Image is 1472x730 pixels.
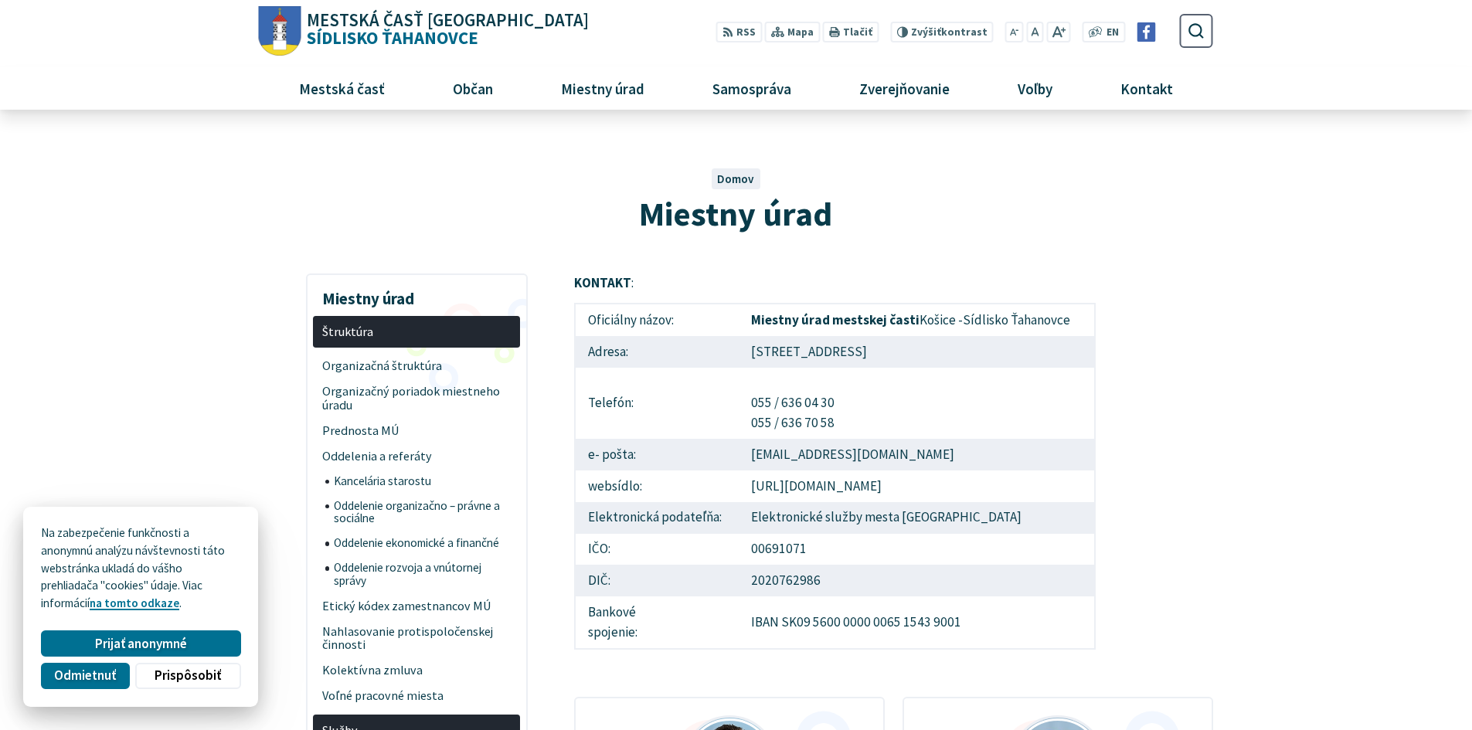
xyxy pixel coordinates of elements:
[313,316,520,348] a: Štruktúra
[575,336,739,368] td: Adresa:
[575,470,739,502] td: websídlo:
[313,619,520,658] a: Nahlasovanie protispoločenskej činnosti
[1012,67,1059,109] span: Voľby
[717,171,754,186] a: Domov
[739,336,1095,368] td: [STREET_ADDRESS]
[41,630,240,657] button: Prijať anonymné
[325,555,521,593] a: Oddelenie rozvoja a vnútornej správy
[716,22,762,42] a: RSS
[823,22,879,42] button: Tlačiť
[313,684,520,709] a: Voľné pracovné miesta
[41,525,240,613] p: Na zabezpečenie funkčnosti a anonymnú analýzu návštevnosti táto webstránka ukladá do vášho prehli...
[322,319,512,345] span: Štruktúra
[54,667,116,684] span: Odmietnuť
[334,555,512,593] span: Oddelenie rozvoja a vnútornej správy
[1137,22,1156,42] img: Prejsť na Facebook stránku
[325,494,521,531] a: Oddelenie organizačno – právne a sociálne
[322,619,512,658] span: Nahlasovanie protispoločenskej činnosti
[990,67,1081,109] a: Voľby
[831,67,978,109] a: Zverejňovanie
[313,353,520,379] a: Organizačná štruktúra
[685,67,820,109] a: Samospráva
[313,658,520,684] a: Kolektívna zmluva
[751,311,920,328] strong: Miestny úrad mestskej časti
[322,353,512,379] span: Organizačná štruktúra
[751,394,835,411] a: 055 / 636 04 30
[293,67,390,109] span: Mestská časť
[751,414,835,431] a: 055 / 636 70 58
[706,67,797,109] span: Samospráva
[135,663,240,689] button: Prispôsobiť
[424,67,521,109] a: Občan
[575,502,739,534] td: Elektronická podateľňa:
[739,596,1095,648] td: IBAN SK
[555,67,650,109] span: Miestny úrad
[575,565,739,596] td: DIČ:
[575,534,739,565] td: IČO:
[1103,25,1124,41] a: EN
[313,278,520,311] h3: Miestny úrad
[1026,22,1043,42] button: Nastaviť pôvodnú veľkosť písma
[322,418,512,443] span: Prednosta MÚ
[334,494,512,531] span: Oddelenie organizačno – právne a sociálne
[1107,25,1119,41] span: EN
[532,67,672,109] a: Miestny úrad
[259,6,301,56] img: Prejsť na domovskú stránku
[890,22,993,42] button: Zvýšiťkontrast
[1093,67,1202,109] a: Kontakt
[639,192,832,235] span: Miestny úrad
[739,304,1095,336] td: Košice -Sídlisko Ťahanovce
[1115,67,1179,109] span: Kontakt
[155,667,221,684] span: Prispôsobiť
[313,443,520,469] a: Oddelenia a referáty
[797,613,901,630] a: 09 5600 0000 0065
[313,593,520,619] a: Etický kódex zamestnancov MÚ
[575,304,739,336] td: Oficiálny názov:
[911,26,988,39] span: kontrast
[843,26,872,39] span: Tlačiť
[911,25,941,39] span: Zvýšiť
[574,273,1096,294] p: :
[259,6,589,56] a: Logo Sídlisko Ťahanovce, prejsť na domovskú stránku.
[575,368,739,439] td: Telefón:
[322,684,512,709] span: Voľné pracovné miesta
[751,572,821,589] a: 2020762986
[751,540,807,557] a: 00691071
[1046,22,1070,42] button: Zväčšiť veľkosť písma
[313,418,520,443] a: Prednosta MÚ
[1005,22,1024,42] button: Zmenšiť veľkosť písma
[575,596,739,648] td: Bankové spojenie:
[739,439,1095,470] td: [EMAIL_ADDRESS][DOMAIN_NAME]
[334,469,512,494] span: Kancelária starostu
[313,379,520,418] a: Organizačný poriadok miestneho úradu
[739,470,1095,502] td: [URL][DOMAIN_NAME]
[90,596,179,610] a: na tomto odkaze
[41,663,129,689] button: Odmietnuť
[322,658,512,684] span: Kolektívna zmluva
[736,25,756,41] span: RSS
[322,379,512,418] span: Organizačný poriadok miestneho úradu
[322,443,512,469] span: Oddelenia a referáty
[765,22,820,42] a: Mapa
[787,25,814,41] span: Mapa
[575,439,739,470] td: e- pošta:
[301,12,590,47] span: Sídlisko Ťahanovce
[322,593,512,619] span: Etický kódex zamestnancov MÚ
[270,67,413,109] a: Mestská časť
[95,636,187,652] span: Prijať anonymné
[325,469,521,494] a: Kancelária starostu
[334,531,512,556] span: Oddelenie ekonomické a finančné
[751,508,1022,525] a: Elektronické služby mesta [GEOGRAPHIC_DATA]
[903,613,961,630] a: 1543 9001
[853,67,955,109] span: Zverejňovanie
[447,67,498,109] span: Občan
[574,274,631,291] strong: KONTAKT
[325,531,521,556] a: Oddelenie ekonomické a finančné
[307,12,589,29] span: Mestská časť [GEOGRAPHIC_DATA]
